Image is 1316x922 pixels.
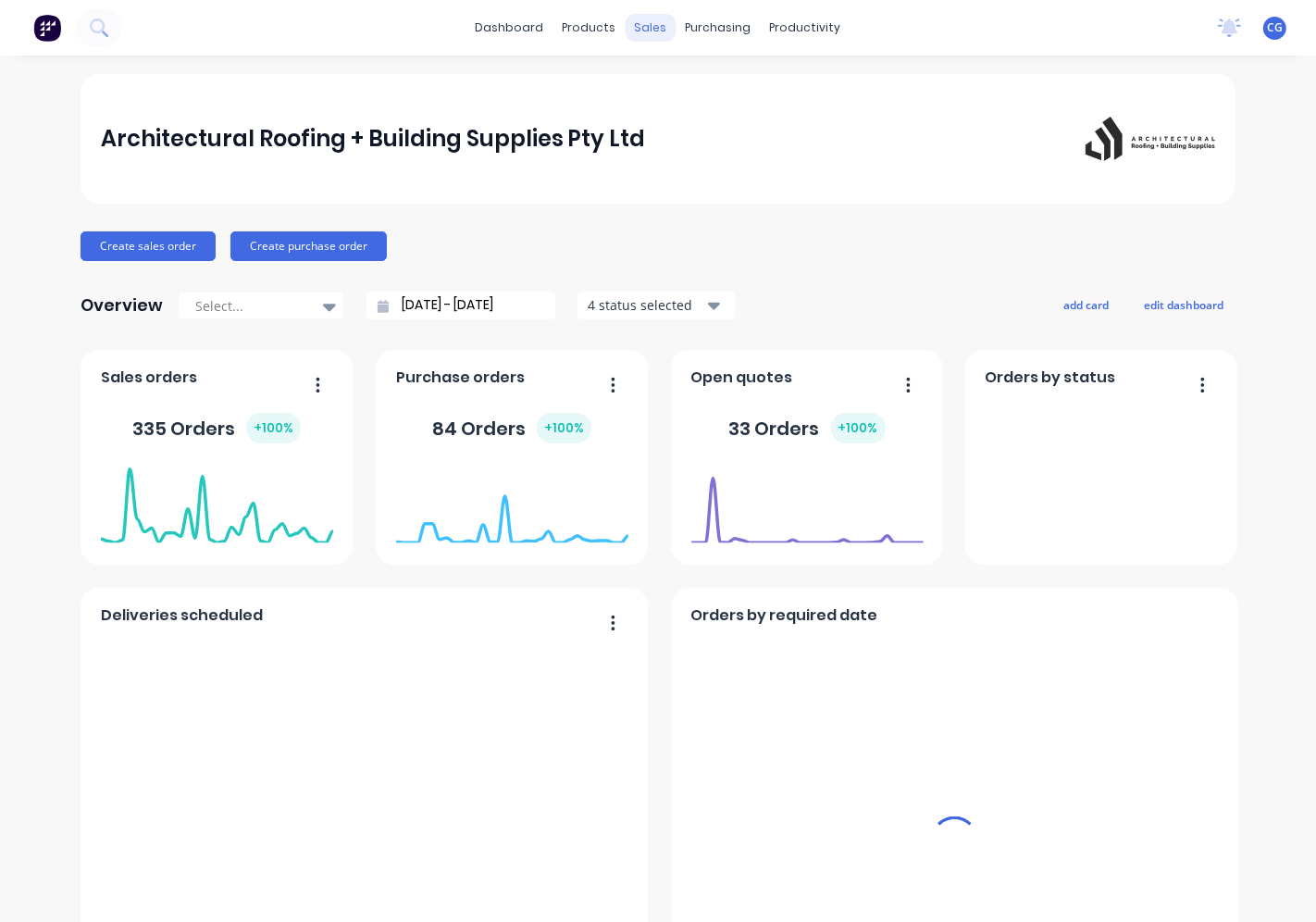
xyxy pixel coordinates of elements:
[246,413,301,443] div: + 100 %
[101,367,197,389] span: Sales orders
[81,287,163,324] div: Overview
[626,14,677,42] div: sales
[677,14,761,42] div: purchasing
[691,604,878,627] span: Orders by required date
[101,120,646,157] div: Architectural Roofing + Building Supplies Pty Ltd
[132,413,301,443] div: 335 Orders
[761,14,850,42] div: productivity
[1132,293,1235,317] button: edit dashboard
[831,413,886,443] div: + 100 %
[1267,19,1283,36] span: CG
[33,14,61,42] img: Factory
[729,413,886,443] div: 33 Orders
[466,14,553,42] a: dashboard
[1051,293,1121,317] button: add card
[396,367,525,389] span: Purchase orders
[81,231,216,261] button: Create sales order
[537,413,591,443] div: + 100 %
[986,367,1116,389] span: Orders by status
[1086,117,1215,162] img: Architectural Roofing + Building Supplies Pty Ltd
[432,413,591,443] div: 84 Orders
[588,295,704,315] div: 4 status selected
[230,231,387,261] button: Create purchase order
[577,292,735,319] button: 4 status selected
[553,14,626,42] div: products
[691,367,793,389] span: Open quotes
